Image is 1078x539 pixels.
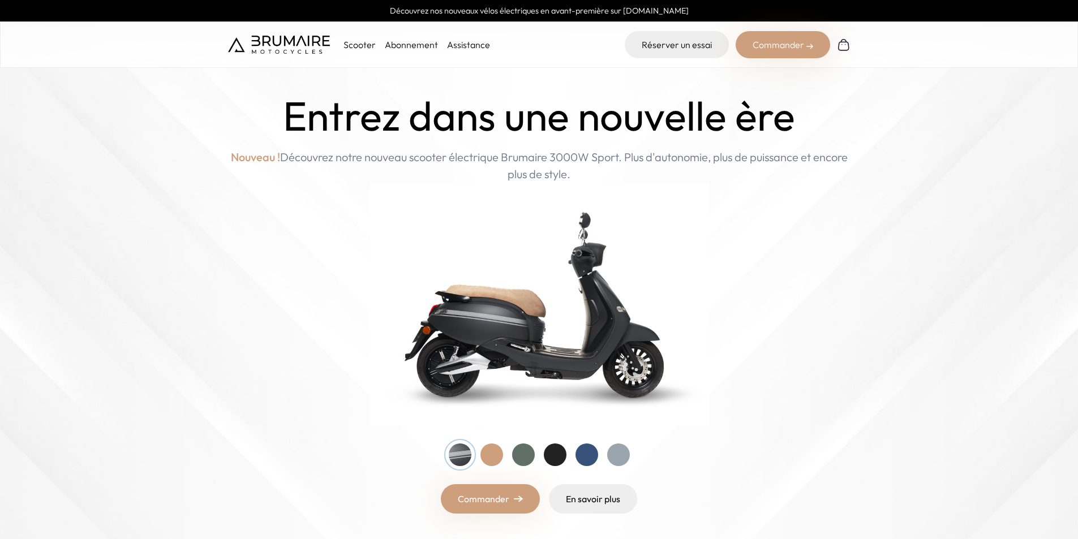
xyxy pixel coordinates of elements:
[228,149,851,183] p: Découvrez notre nouveau scooter électrique Brumaire 3000W Sport. Plus d'autonomie, plus de puissa...
[231,149,280,166] span: Nouveau !
[806,43,813,50] img: right-arrow-2.png
[385,39,438,50] a: Abonnement
[441,484,540,514] a: Commander
[447,39,490,50] a: Assistance
[736,31,830,58] div: Commander
[283,93,795,140] h1: Entrez dans une nouvelle ère
[343,38,376,51] p: Scooter
[549,484,637,514] a: En savoir plus
[514,495,523,502] img: right-arrow.png
[228,36,330,54] img: Brumaire Motocycles
[837,38,851,51] img: Panier
[625,31,729,58] a: Réserver un essai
